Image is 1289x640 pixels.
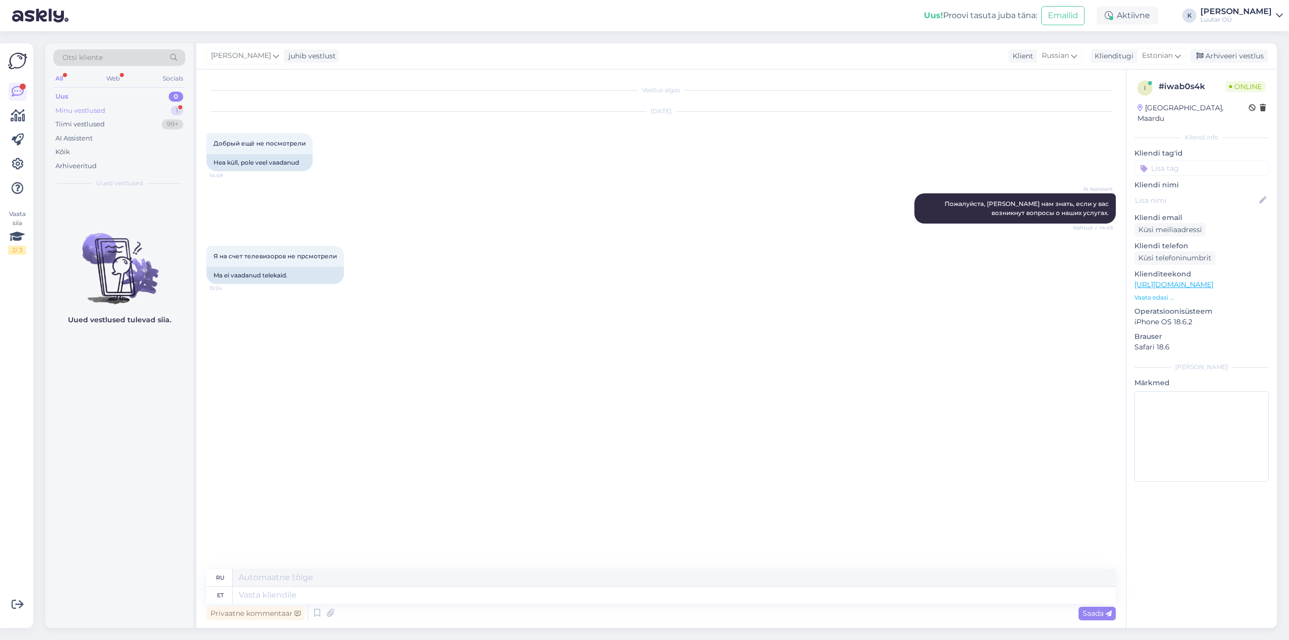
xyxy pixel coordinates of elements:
p: Operatsioonisüsteem [1134,306,1269,317]
div: Kliendi info [1134,133,1269,142]
a: [URL][DOMAIN_NAME] [1134,280,1213,289]
p: Safari 18.6 [1134,342,1269,352]
div: Hea küll, pole veel vaadanud [206,154,313,171]
p: Kliendi tag'id [1134,148,1269,159]
div: 2 / 3 [8,246,26,255]
img: No chats [45,215,193,306]
span: Russian [1042,50,1069,61]
div: 99+ [162,119,183,129]
p: Kliendi nimi [1134,180,1269,190]
span: 15:24 [209,285,247,292]
div: Klient [1009,51,1033,61]
p: Brauser [1134,331,1269,342]
span: Estonian [1142,50,1173,61]
a: [PERSON_NAME]Luutar OÜ [1200,8,1283,24]
p: Uued vestlused tulevad siia. [68,315,171,325]
div: et [217,587,224,604]
span: Пожалуйста, [PERSON_NAME] нам знать, если у вас возникнут вопросы о наших услугах. [945,200,1110,217]
div: K [1182,9,1196,23]
div: # iwab0s4k [1159,81,1225,93]
p: iPhone OS 18.6.2 [1134,317,1269,327]
span: 14:49 [209,172,247,179]
div: ru [216,569,225,586]
div: [PERSON_NAME] [1200,8,1272,16]
span: AI Assistent [1075,185,1113,193]
p: Kliendi telefon [1134,241,1269,251]
div: Socials [161,72,185,85]
p: Kliendi email [1134,212,1269,223]
div: Vaata siia [8,209,26,255]
div: juhib vestlust [284,51,336,61]
span: Saada [1083,609,1112,618]
div: Privaatne kommentaar [206,607,305,620]
span: Otsi kliente [62,52,103,63]
div: Küsi telefoninumbrit [1134,251,1215,265]
div: Web [104,72,122,85]
div: Kõik [55,147,70,157]
input: Lisa nimi [1135,195,1257,206]
div: AI Assistent [55,133,93,144]
b: Uus! [924,11,943,20]
div: Vestlus algas [206,86,1116,95]
div: Proovi tasuta juba täna: [924,10,1037,22]
p: Märkmed [1134,378,1269,388]
span: Я на счет телевизоров не прсмотрели [213,252,337,260]
div: All [53,72,65,85]
img: Askly Logo [8,51,27,70]
div: 1 [171,106,183,116]
div: [PERSON_NAME] [1134,363,1269,372]
input: Lisa tag [1134,161,1269,176]
div: Uus [55,92,68,102]
div: Tiimi vestlused [55,119,105,129]
span: i [1144,84,1146,92]
div: Minu vestlused [55,106,105,116]
div: Luutar OÜ [1200,16,1272,24]
div: [GEOGRAPHIC_DATA], Maardu [1137,103,1249,124]
div: Arhiveeri vestlus [1190,49,1268,63]
div: Küsi meiliaadressi [1134,223,1206,237]
div: Arhiveeritud [55,161,97,171]
div: Aktiivne [1097,7,1158,25]
div: Klienditugi [1091,51,1133,61]
span: Online [1225,81,1266,92]
button: Emailid [1041,6,1085,25]
span: Добрый ещё не посмотрели [213,139,306,147]
div: Ma ei vaadanud telekaid. [206,267,344,284]
div: [DATE] [206,107,1116,116]
p: Klienditeekond [1134,269,1269,279]
span: Uued vestlused [96,179,143,188]
div: 0 [169,92,183,102]
p: Vaata edasi ... [1134,293,1269,302]
span: Nähtud ✓ 14:49 [1073,224,1113,232]
span: [PERSON_NAME] [211,50,271,61]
